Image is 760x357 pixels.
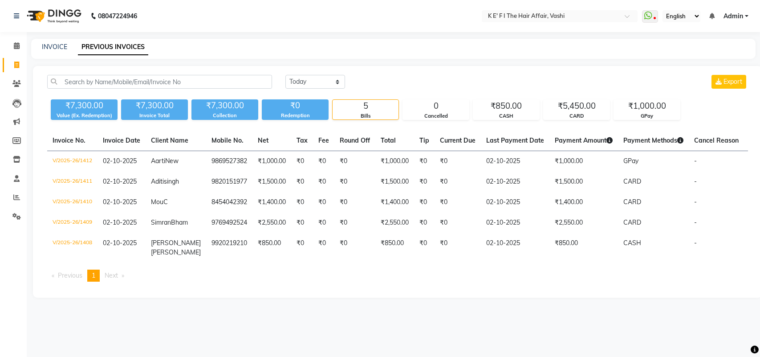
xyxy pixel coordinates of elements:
[47,192,98,213] td: V/2025-26/1410
[206,192,252,213] td: 8454042392
[23,4,84,29] img: logo
[694,157,697,165] span: -
[313,192,334,213] td: ₹0
[313,172,334,192] td: ₹0
[623,218,641,226] span: CARD
[151,136,188,144] span: Client Name
[334,233,375,263] td: ₹0
[614,100,680,112] div: ₹1,000.00
[381,136,396,144] span: Total
[103,157,137,165] span: 02-10-2025
[435,213,481,233] td: ₹0
[291,213,313,233] td: ₹0
[414,233,435,263] td: ₹0
[419,136,429,144] span: Tip
[206,233,252,263] td: 9920219210
[92,271,95,279] span: 1
[623,136,683,144] span: Payment Methods
[694,218,697,226] span: -
[694,239,697,247] span: -
[694,177,697,185] span: -
[291,151,313,172] td: ₹0
[151,218,171,226] span: Simran
[252,213,291,233] td: ₹2,550.00
[375,233,414,263] td: ₹850.00
[171,218,188,226] span: Bham
[375,192,414,213] td: ₹1,400.00
[51,112,118,119] div: Value (Ex. Redemption)
[623,177,641,185] span: CARD
[614,112,680,120] div: GPay
[481,213,549,233] td: 02-10-2025
[375,172,414,192] td: ₹1,500.00
[291,233,313,263] td: ₹0
[334,172,375,192] td: ₹0
[47,233,98,263] td: V/2025-26/1408
[47,172,98,192] td: V/2025-26/1411
[47,270,748,282] nav: Pagination
[544,112,610,120] div: CARD
[435,192,481,213] td: ₹0
[103,177,137,185] span: 02-10-2025
[555,136,613,144] span: Payment Amount
[51,99,118,112] div: ₹7,300.00
[313,151,334,172] td: ₹0
[549,172,618,192] td: ₹1,500.00
[58,271,82,279] span: Previous
[403,112,469,120] div: Cancelled
[252,192,291,213] td: ₹1,400.00
[151,198,163,206] span: Mou
[414,213,435,233] td: ₹0
[47,213,98,233] td: V/2025-26/1409
[473,100,539,112] div: ₹850.00
[297,136,308,144] span: Tax
[623,157,638,165] span: GPay
[151,248,201,256] span: [PERSON_NAME]
[481,151,549,172] td: 02-10-2025
[414,192,435,213] td: ₹0
[164,177,179,185] span: singh
[262,112,329,119] div: Redemption
[121,99,188,112] div: ₹7,300.00
[711,75,746,89] button: Export
[334,151,375,172] td: ₹0
[206,213,252,233] td: 9769492524
[42,43,67,51] a: INVOICE
[252,172,291,192] td: ₹1,500.00
[549,213,618,233] td: ₹2,550.00
[694,198,697,206] span: -
[191,99,258,112] div: ₹7,300.00
[473,112,539,120] div: CASH
[414,151,435,172] td: ₹0
[375,151,414,172] td: ₹1,000.00
[694,136,739,144] span: Cancel Reason
[403,100,469,112] div: 0
[623,239,641,247] span: CASH
[252,233,291,263] td: ₹850.00
[481,172,549,192] td: 02-10-2025
[206,151,252,172] td: 9869527382
[414,172,435,192] td: ₹0
[78,39,148,55] a: PREVIOUS INVOICES
[258,136,268,144] span: Net
[340,136,370,144] span: Round Off
[47,151,98,172] td: V/2025-26/1412
[98,4,137,29] b: 08047224946
[481,192,549,213] td: 02-10-2025
[103,218,137,226] span: 02-10-2025
[151,157,165,165] span: Aarti
[318,136,329,144] span: Fee
[334,213,375,233] td: ₹0
[151,177,164,185] span: Aditi
[291,192,313,213] td: ₹0
[191,112,258,119] div: Collection
[435,151,481,172] td: ₹0
[375,213,414,233] td: ₹2,550.00
[291,172,313,192] td: ₹0
[163,198,168,206] span: C
[103,198,137,206] span: 02-10-2025
[313,213,334,233] td: ₹0
[103,136,140,144] span: Invoice Date
[549,192,618,213] td: ₹1,400.00
[723,78,742,86] span: Export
